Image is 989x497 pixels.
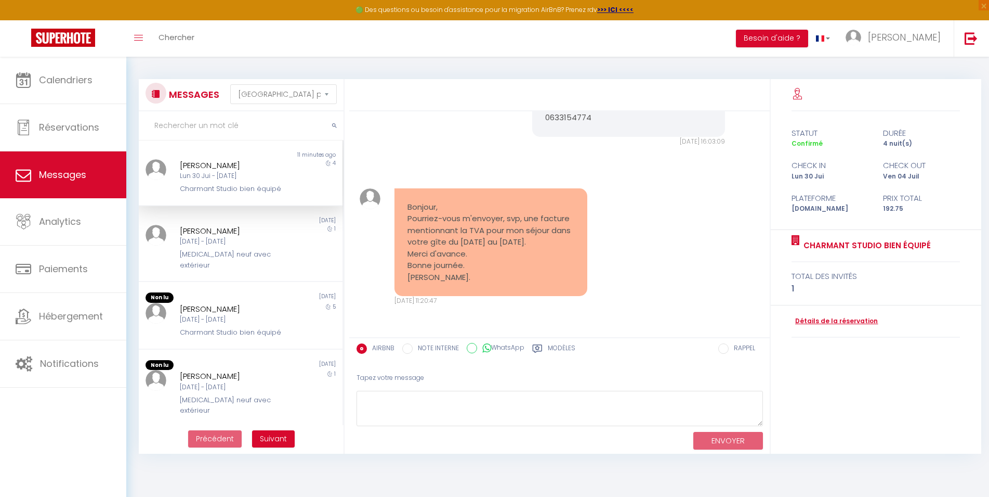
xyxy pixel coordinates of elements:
[180,327,285,338] div: Charmant Studio bien équipé
[334,370,336,378] span: 1
[597,5,634,14] a: >>> ICI <<<<
[180,249,285,271] div: [MEDICAL_DATA] neuf avec extérieur
[241,216,342,225] div: [DATE]
[180,370,285,383] div: [PERSON_NAME]
[357,365,763,391] div: Tapez votre message
[39,215,81,228] span: Analytics
[693,432,763,450] button: ENVOYER
[40,357,99,370] span: Notifications
[736,30,808,47] button: Besoin d'aide ?
[367,343,394,355] label: AIRBNB
[876,127,967,139] div: durée
[31,29,95,47] img: Super Booking
[876,139,967,149] div: 4 nuit(s)
[965,32,978,45] img: logout
[333,159,336,167] span: 4
[413,343,459,355] label: NOTE INTERNE
[39,310,103,323] span: Hébergement
[729,343,755,355] label: RAPPEL
[846,30,861,45] img: ...
[334,225,336,233] span: 1
[792,270,960,283] div: total des invités
[180,237,285,247] div: [DATE] - [DATE]
[260,434,287,444] span: Suivant
[548,343,575,356] label: Modèles
[151,20,202,57] a: Chercher
[188,430,242,448] button: Previous
[180,225,285,237] div: [PERSON_NAME]
[166,83,219,106] h3: MESSAGES
[146,360,174,371] span: Non lu
[876,159,967,172] div: check out
[146,292,174,303] span: Non lu
[146,370,166,391] img: ...
[180,171,285,181] div: Lun 30 Jui - [DATE]
[785,192,876,205] div: Plateforme
[477,343,524,354] label: WhatsApp
[180,383,285,392] div: [DATE] - [DATE]
[394,296,587,306] div: [DATE] 11:20:47
[159,32,194,43] span: Chercher
[180,159,285,172] div: [PERSON_NAME]
[39,73,93,86] span: Calendriers
[241,151,342,159] div: 11 minutes ago
[407,201,574,284] pre: Bonjour, Pourriez-vous m'envoyer, svp, une facture mentionnant la TVA pour mon séjour dans votre ...
[180,395,285,416] div: [MEDICAL_DATA] neuf avec extérieur
[792,316,878,326] a: Détails de la réservation
[146,225,166,246] img: ...
[785,172,876,182] div: Lun 30 Jui
[180,184,285,194] div: Charmant Studio bien équipé
[785,159,876,172] div: check in
[39,121,99,134] span: Réservations
[876,204,967,214] div: 192.75
[146,303,166,324] img: ...
[800,239,931,252] a: Charmant Studio bien équipé
[180,315,285,325] div: [DATE] - [DATE]
[792,139,823,148] span: Confirmé
[139,111,344,141] input: Rechercher un mot clé
[39,168,86,181] span: Messages
[792,283,960,295] div: 1
[360,188,380,209] img: ...
[532,137,725,147] div: [DATE] 16:03:09
[146,159,166,180] img: ...
[785,127,876,139] div: statut
[252,430,295,448] button: Next
[876,172,967,182] div: Ven 04 Juil
[876,192,967,205] div: Prix total
[196,434,234,444] span: Précédent
[333,303,336,311] span: 5
[868,31,941,44] span: [PERSON_NAME]
[241,360,342,371] div: [DATE]
[785,204,876,214] div: [DOMAIN_NAME]
[39,262,88,275] span: Paiements
[241,292,342,303] div: [DATE]
[180,303,285,315] div: [PERSON_NAME]
[838,20,954,57] a: ... [PERSON_NAME]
